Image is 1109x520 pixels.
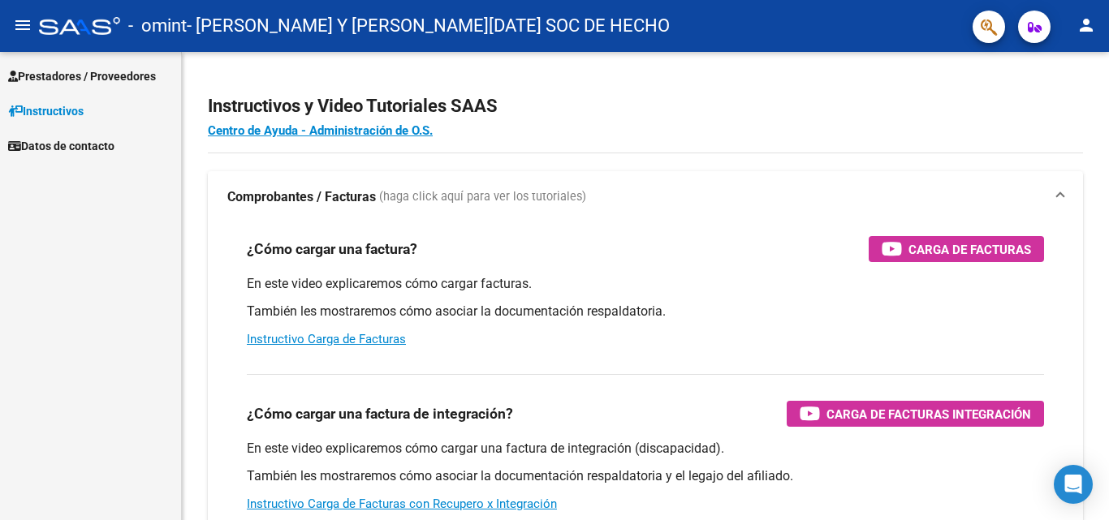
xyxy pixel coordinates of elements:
[826,404,1031,424] span: Carga de Facturas Integración
[247,402,513,425] h3: ¿Cómo cargar una factura de integración?
[128,8,187,44] span: - omint
[247,467,1044,485] p: También les mostraremos cómo asociar la documentación respaldatoria y el legajo del afiliado.
[247,440,1044,458] p: En este video explicaremos cómo cargar una factura de integración (discapacidad).
[247,496,557,511] a: Instructivo Carga de Facturas con Recupero x Integración
[869,236,1044,262] button: Carga de Facturas
[379,188,586,206] span: (haga click aquí para ver los tutoriales)
[247,332,406,346] a: Instructivo Carga de Facturas
[1077,15,1096,35] mat-icon: person
[208,91,1083,122] h2: Instructivos y Video Tutoriales SAAS
[187,8,670,44] span: - [PERSON_NAME] Y [PERSON_NAME][DATE] SOC DE HECHO
[908,239,1031,260] span: Carga de Facturas
[1054,465,1093,504] div: Open Intercom Messenger
[247,275,1044,293] p: En este video explicaremos cómo cargar facturas.
[8,102,84,120] span: Instructivos
[787,401,1044,427] button: Carga de Facturas Integración
[13,15,32,35] mat-icon: menu
[247,238,417,260] h3: ¿Cómo cargar una factura?
[8,137,114,155] span: Datos de contacto
[208,171,1083,223] mat-expansion-panel-header: Comprobantes / Facturas (haga click aquí para ver los tutoriales)
[247,303,1044,320] p: También les mostraremos cómo asociar la documentación respaldatoria.
[208,123,433,138] a: Centro de Ayuda - Administración de O.S.
[8,67,156,85] span: Prestadores / Proveedores
[227,188,376,206] strong: Comprobantes / Facturas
